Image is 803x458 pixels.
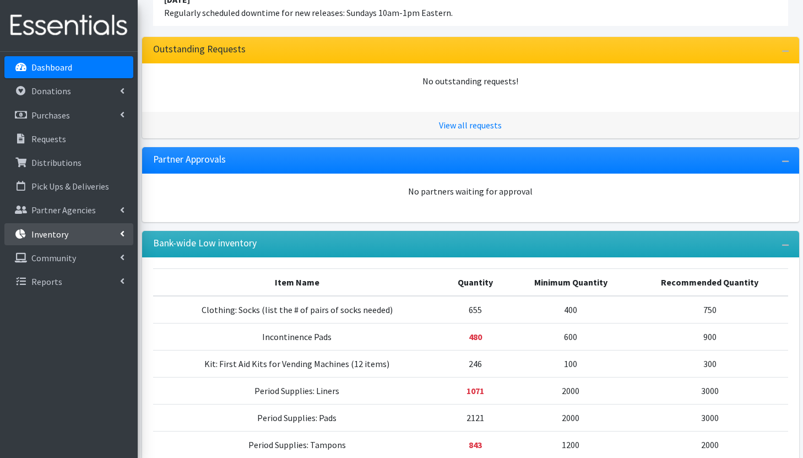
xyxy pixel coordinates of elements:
[153,324,442,351] td: Incontinence Pads
[31,252,76,263] p: Community
[4,56,133,78] a: Dashboard
[31,229,68,240] p: Inventory
[153,378,442,405] td: Period Supplies: Liners
[4,104,133,126] a: Purchases
[153,185,788,198] div: No partners waiting for approval
[509,324,632,351] td: 600
[4,247,133,269] a: Community
[153,154,226,165] h3: Partner Approvals
[4,223,133,245] a: Inventory
[153,405,442,432] td: Period Supplies: Pads
[441,405,509,432] td: 2121
[509,351,632,378] td: 100
[439,120,502,131] a: View all requests
[4,7,133,44] img: HumanEssentials
[153,269,442,297] th: Item Name
[441,269,509,297] th: Quantity
[31,157,82,168] p: Distributions
[632,296,788,324] td: 750
[441,351,509,378] td: 246
[153,351,442,378] td: Kit: First Aid Kits for Vending Machines (12 items)
[632,405,788,432] td: 3000
[153,44,246,55] h3: Outstanding Requests
[4,175,133,197] a: Pick Ups & Deliveries
[31,276,62,287] p: Reports
[4,128,133,150] a: Requests
[509,269,632,297] th: Minimum Quantity
[4,80,133,102] a: Donations
[441,296,509,324] td: 655
[31,204,96,215] p: Partner Agencies
[4,271,133,293] a: Reports
[632,351,788,378] td: 300
[4,152,133,174] a: Distributions
[153,238,257,249] h3: Bank-wide Low inventory
[31,110,70,121] p: Purchases
[31,133,66,144] p: Requests
[466,385,484,396] strong: Below minimum quantity
[31,181,109,192] p: Pick Ups & Deliveries
[469,331,482,342] strong: Below minimum quantity
[469,439,482,450] strong: Below minimum quantity
[509,405,632,432] td: 2000
[153,296,442,324] td: Clothing: Socks (list the # of pairs of socks needed)
[632,269,788,297] th: Recommended Quantity
[632,378,788,405] td: 3000
[632,324,788,351] td: 900
[509,378,632,405] td: 2000
[153,74,788,88] div: No outstanding requests!
[31,62,72,73] p: Dashboard
[4,199,133,221] a: Partner Agencies
[509,296,632,324] td: 400
[31,85,71,96] p: Donations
